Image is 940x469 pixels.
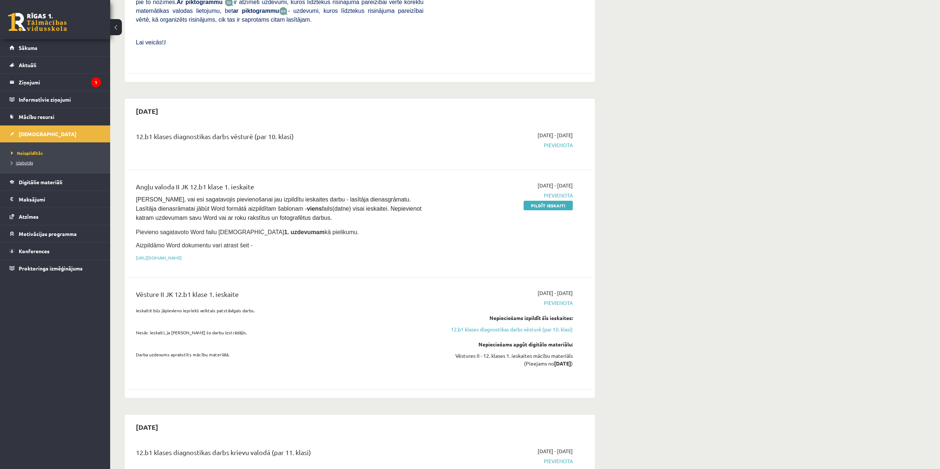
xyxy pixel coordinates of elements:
p: Darba uzdevums aprakstīts mācību materiālā. [136,351,423,358]
div: 12.b1 klases diagnostikas darbs vēsturē (par 10. klasi) [136,131,423,145]
span: Motivācijas programma [19,230,77,237]
a: Ziņojumi1 [10,74,101,91]
a: Aktuāli [10,57,101,73]
a: Izlabotās [11,159,103,166]
span: Pievienota [434,299,573,307]
a: Informatīvie ziņojumi [10,91,101,108]
div: Nepieciešams apgūt digitālo materiālu: [434,341,573,348]
a: Motivācijas programma [10,225,101,242]
span: Pievienota [434,457,573,465]
span: Aizpildāmo Word dokumentu vari atrast šeit - [136,242,253,248]
h2: [DATE] [129,102,166,120]
a: Atzīmes [10,208,101,225]
span: Neizpildītās [11,150,43,156]
a: Proktoringa izmēģinājums [10,260,101,277]
span: Digitālie materiāli [19,179,62,185]
a: Rīgas 1. Tālmācības vidusskola [8,13,67,31]
div: Vēsture II JK 12.b1 klase 1. ieskaite [136,289,423,303]
a: [URL][DOMAIN_NAME] [136,255,182,261]
span: [DATE] - [DATE] [538,131,573,139]
b: ar piktogrammu [233,8,279,14]
legend: Maksājumi [19,191,101,208]
span: [DEMOGRAPHIC_DATA] [19,131,76,137]
span: Lai veicās! [136,39,164,46]
span: [DATE] - [DATE] [538,447,573,455]
i: 1 [91,77,101,87]
span: Aktuāli [19,62,36,68]
legend: Informatīvie ziņojumi [19,91,101,108]
h2: [DATE] [129,418,166,436]
strong: viens [307,206,322,212]
legend: Ziņojumi [19,74,101,91]
div: Angļu valoda II JK 12.b1 klase 1. ieskaite [136,182,423,195]
span: Izlabotās [11,160,33,166]
a: Digitālie materiāli [10,174,101,190]
div: Vēstures II - 12. klases 1. ieskaites mācību materiāls (Pieejams no ) [434,352,573,367]
p: Ieskaitē būs jāpievieno iepriekš veiktais patstāvīgais darbs. [136,307,423,314]
span: [DATE] - [DATE] [538,289,573,297]
strong: [DATE] [554,360,571,367]
span: Atzīmes [19,213,39,220]
span: [DATE] - [DATE] [538,182,573,189]
a: Maksājumi [10,191,101,208]
span: Sākums [19,44,37,51]
a: Mācību resursi [10,108,101,125]
a: [DEMOGRAPHIC_DATA] [10,126,101,142]
a: Pildīt ieskaiti [524,201,573,210]
img: wKvN42sLe3LLwAAAABJRU5ErkJggg== [279,7,288,15]
a: Neizpildītās [11,150,103,156]
span: [PERSON_NAME], vai esi sagatavojis pievienošanai jau izpildītu ieskaites darbu - lasītāja dienasg... [136,196,423,221]
div: 12.b1 klases diagnostikas darbs krievu valodā (par 11. klasi) [136,447,423,461]
span: Pievienota [434,192,573,199]
span: Konferences [19,248,50,254]
strong: 1. uzdevumam [284,229,325,235]
a: Sākums [10,39,101,56]
p: Nesāc ieskaiti, ja [PERSON_NAME] šo darbu izstrādājis. [136,329,423,336]
div: Nepieciešams izpildīt šīs ieskaites: [434,314,573,322]
span: Pievieno sagatavoto Word failu [DEMOGRAPHIC_DATA] kā pielikumu. [136,229,359,235]
a: 12.b1 klases diagnostikas darbs vēsturē (par 10. klasi) [434,326,573,333]
span: Proktoringa izmēģinājums [19,265,83,272]
span: Mācību resursi [19,113,54,120]
span: J [164,39,166,46]
span: Pievienota [434,141,573,149]
a: Konferences [10,243,101,259]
